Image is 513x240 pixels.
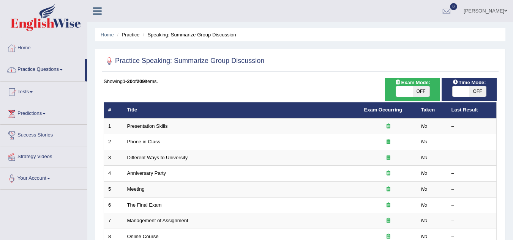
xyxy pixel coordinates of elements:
em: No [421,202,428,208]
a: Different Ways to University [127,155,188,160]
a: Management of Assignment [127,218,188,223]
span: Exam Mode: [392,78,433,86]
div: – [451,154,492,162]
a: Phone in Class [127,139,160,144]
td: 4 [104,166,123,182]
div: Show exams occurring in exams [385,78,440,101]
th: # [104,102,123,118]
a: Success Stories [0,125,87,144]
a: Speaking Practice [14,80,85,94]
em: No [421,139,428,144]
em: No [421,218,428,223]
th: Title [123,102,360,118]
span: OFF [469,86,486,97]
a: Your Account [0,168,87,187]
div: – [451,170,492,177]
em: No [421,155,428,160]
a: Strategy Videos [0,146,87,165]
a: Presentation Skills [127,123,168,129]
a: Predictions [0,103,87,122]
em: No [421,123,428,129]
a: Exam Occurring [364,107,402,113]
span: OFF [413,86,429,97]
b: 1-20 [123,78,133,84]
a: Meeting [127,186,145,192]
span: Time Mode: [450,78,489,86]
td: 5 [104,182,123,198]
div: – [451,202,492,209]
div: Exam occurring question [364,154,413,162]
a: Tests [0,82,87,100]
a: Home [0,38,87,56]
li: Speaking: Summarize Group Discussion [141,31,236,38]
span: 0 [450,3,458,10]
th: Last Result [447,102,497,118]
div: Exam occurring question [364,186,413,193]
li: Practice [115,31,139,38]
em: No [421,186,428,192]
div: Exam occurring question [364,202,413,209]
td: 7 [104,213,123,229]
div: Exam occurring question [364,217,413,224]
em: No [421,170,428,176]
div: – [451,123,492,130]
em: No [421,234,428,239]
td: 1 [104,118,123,134]
th: Taken [417,102,447,118]
div: – [451,217,492,224]
div: – [451,138,492,146]
td: 6 [104,197,123,213]
a: The Final Exam [127,202,162,208]
div: Exam occurring question [364,170,413,177]
td: 2 [104,134,123,150]
a: Practice Questions [0,59,85,78]
a: Anniversary Party [127,170,166,176]
td: 3 [104,150,123,166]
b: 209 [137,78,145,84]
a: Home [101,32,114,38]
h2: Practice Speaking: Summarize Group Discussion [104,55,264,67]
div: – [451,186,492,193]
a: Online Course [127,234,159,239]
div: Exam occurring question [364,123,413,130]
div: Exam occurring question [364,138,413,146]
div: Showing of items. [104,78,497,85]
